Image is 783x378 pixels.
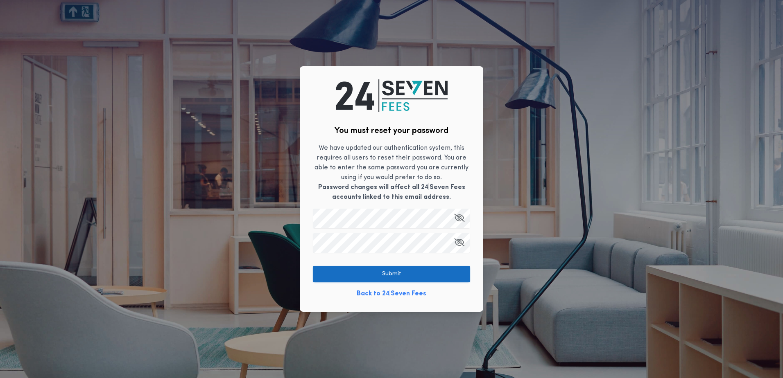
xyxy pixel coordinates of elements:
[313,266,470,282] button: Submit
[335,125,448,137] h2: You must reset your password
[313,143,470,202] p: We have updated our authentication system, this requires all users to reset their password. You a...
[357,289,426,299] a: Back to 24|Seven Fees
[336,79,448,112] img: logo
[318,184,465,200] b: Password changes will affect all 24|Seven Fees accounts linked to this email address.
